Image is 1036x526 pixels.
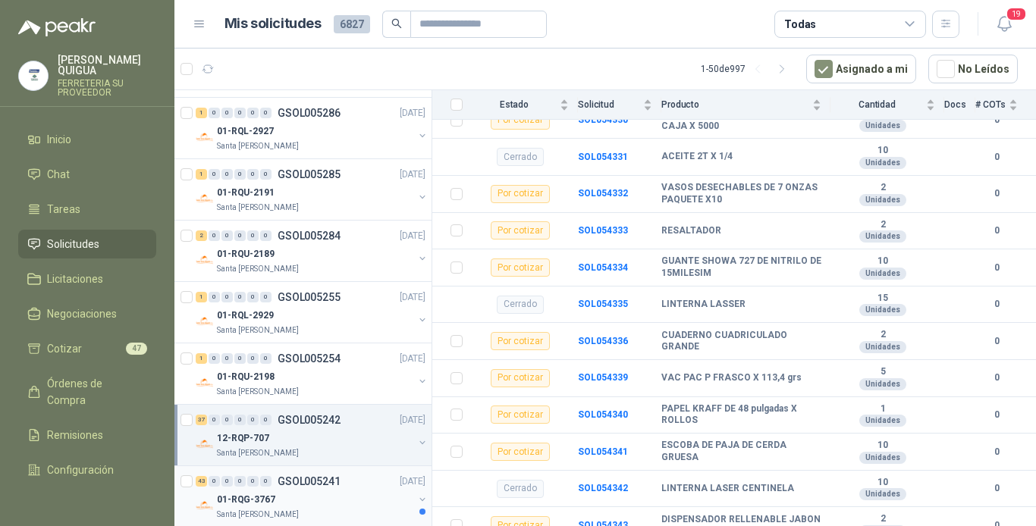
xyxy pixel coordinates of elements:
b: 0 [975,408,1018,422]
span: Inicio [47,131,71,148]
p: Santa [PERSON_NAME] [217,447,299,459]
div: 1 [196,169,207,180]
p: [DATE] [400,106,425,121]
a: Remisiones [18,421,156,449]
a: Tareas [18,195,156,224]
a: Configuración [18,456,156,484]
span: Licitaciones [47,271,103,287]
p: 01-RQU-2191 [217,186,275,200]
b: SOL054330 [578,114,628,125]
div: Por cotizar [491,111,550,130]
b: 2 [830,513,935,525]
div: 0 [221,169,233,180]
div: Unidades [859,157,906,169]
th: Solicitud [578,90,661,120]
a: SOL054342 [578,483,628,493]
div: 1 [196,353,207,364]
b: 2 [830,329,935,341]
img: Logo peakr [18,18,96,36]
button: 19 [990,11,1018,38]
div: 0 [221,230,233,241]
b: VAC PAC P FRASCO X 113,4 grs [661,372,802,384]
div: 0 [247,169,259,180]
b: VASOS DESECHABLES DE 7 ONZAS PAQUETE X10 [661,182,821,205]
div: 0 [247,415,259,425]
div: 1 [196,292,207,302]
div: 0 [209,169,220,180]
img: Company Logo [196,128,214,146]
a: Cotizar47 [18,334,156,363]
div: Por cotizar [491,405,550,424]
span: Tareas [47,201,80,218]
p: Santa [PERSON_NAME] [217,324,299,337]
p: 01-RQU-2198 [217,370,275,384]
div: 0 [234,415,246,425]
a: Solicitudes [18,230,156,258]
a: 1 0 0 0 0 0 GSOL005285[DATE] Company Logo01-RQU-2191Santa [PERSON_NAME] [196,165,429,214]
div: 0 [221,108,233,118]
b: 0 [975,481,1018,496]
span: Cotizar [47,340,82,357]
a: SOL054333 [578,225,628,236]
p: Santa [PERSON_NAME] [217,263,299,275]
span: Chat [47,166,70,183]
a: 43 0 0 0 0 0 GSOL005241[DATE] Company Logo01-RQG-3767Santa [PERSON_NAME] [196,472,429,521]
p: [DATE] [400,290,425,305]
div: 0 [247,476,259,487]
div: 0 [221,476,233,487]
b: SOL054339 [578,372,628,383]
div: Cerrado [497,480,544,498]
div: 0 [260,230,272,241]
div: Unidades [859,304,906,316]
img: Company Logo [196,435,214,453]
a: SOL054335 [578,299,628,309]
p: [DATE] [400,474,425,489]
div: 0 [234,476,246,487]
div: 0 [209,476,220,487]
h1: Mis solicitudes [224,13,322,35]
div: Por cotizar [491,258,550,277]
div: Unidades [859,378,906,390]
th: Producto [661,90,830,120]
a: 1 0 0 0 0 0 GSOL005286[DATE] Company Logo01-RQL-2927Santa [PERSON_NAME] [196,104,429,152]
p: FERRETERIA SU PROVEEDOR [58,79,156,97]
b: 0 [975,334,1018,349]
b: 10 [830,145,935,157]
span: Remisiones [47,427,103,443]
div: 0 [234,230,246,241]
span: Negociaciones [47,305,117,322]
img: Company Logo [196,189,214,208]
div: 37 [196,415,207,425]
span: 47 [126,343,147,355]
p: Santa [PERSON_NAME] [217,386,299,398]
b: CUADERNO CUADRICULADO GRANDE [661,330,821,353]
div: Por cotizar [491,369,550,387]
a: SOL054340 [578,409,628,420]
p: GSOL005285 [278,169,341,180]
img: Company Logo [19,61,48,90]
b: 0 [975,150,1018,164]
a: Negociaciones [18,299,156,328]
a: SOL054336 [578,336,628,346]
div: 0 [260,169,272,180]
p: GSOL005242 [278,415,341,425]
div: 0 [247,230,259,241]
b: 0 [975,445,1018,459]
p: [DATE] [400,352,425,366]
b: SOL054341 [578,446,628,457]
th: Estado [472,90,578,120]
a: Inicio [18,125,156,154]
div: Unidades [859,268,906,280]
a: Chat [18,160,156,189]
img: Company Logo [196,251,214,269]
p: 01-RQU-2189 [217,247,275,261]
b: LINTERNA LASER CENTINELA [661,483,794,495]
b: 10 [830,440,935,452]
button: Asignado a mi [806,55,916,83]
p: Santa [PERSON_NAME] [217,202,299,214]
div: 0 [209,230,220,241]
div: 0 [234,353,246,364]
